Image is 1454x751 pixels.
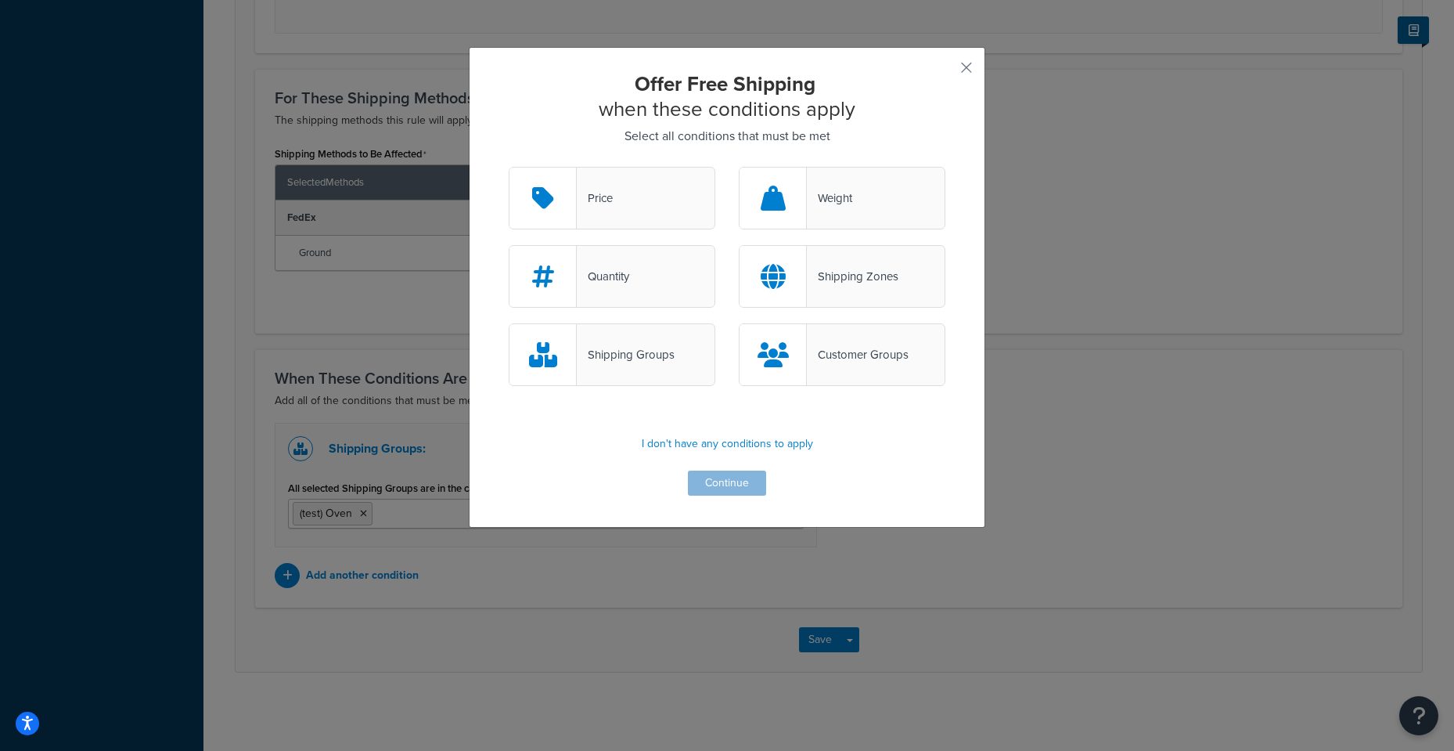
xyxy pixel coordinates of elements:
[635,69,815,99] strong: Offer Free Shipping
[577,265,629,287] div: Quantity
[509,433,945,455] p: I don't have any conditions to apply
[577,344,675,366] div: Shipping Groups
[509,125,945,147] p: Select all conditions that must be met
[509,71,945,121] h2: when these conditions apply
[807,344,909,366] div: Customer Groups
[807,265,898,287] div: Shipping Zones
[577,187,613,209] div: Price
[807,187,852,209] div: Weight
